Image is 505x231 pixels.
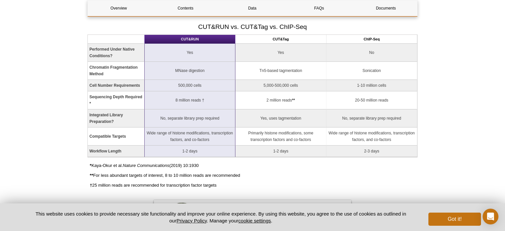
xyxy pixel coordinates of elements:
p: 25 million reads are recommended for transcription factor targets [90,182,418,189]
p: This website uses cookies to provide necessary site functionality and improve your online experie... [24,210,418,224]
div: Open Intercom Messenger [483,209,498,224]
td: 20-50 million reads [326,91,417,109]
td: 5,000-500,000 cells [235,80,326,91]
strong: † [90,183,92,188]
td: Sonication [326,62,417,80]
td: 1-2 days [235,146,326,157]
strong: Chromatin Fragmentation Method [89,65,138,76]
a: Privacy Policy [177,218,207,223]
strong: Performed Under Native Conditions? [89,47,134,58]
td: 1-10 million cells [326,80,417,91]
strong: Compatible Targets [89,134,126,139]
td: Tn5-based tagmentation [235,62,326,80]
th: CUT&RUN [145,35,235,44]
a: Contents [155,0,216,16]
p: For less abundant targets of interest, 8 to 10 million reads are recommended [90,172,418,179]
td: 2-3 days [326,146,417,157]
em: Nature Communications [123,163,169,168]
h2: CUT&RUN vs. CUT&Tag vs. ChIP-Seq [87,22,418,31]
td: MNase digestion [145,62,235,80]
strong: Sequencing Depth Required * [89,95,142,106]
a: Data [221,0,283,16]
td: No [326,44,417,62]
td: Yes [235,44,326,62]
button: Got it! [428,213,481,226]
td: 2 million reads [235,91,326,109]
strong: Cell Number Requirements [89,83,140,88]
td: 500,000 cells [145,80,235,91]
strong: Workflow Length [89,149,121,153]
th: ChIP-Seq [326,35,417,44]
td: Primarily histone modifications, some transcription factors and co-factors [235,127,326,146]
td: Wide range of histone modifications, transcription factors, and co-factors [326,127,417,146]
td: 8 million reads † [145,91,235,109]
a: Overview [88,0,150,16]
button: cookie settings [238,218,271,223]
td: Wide range of histone modifications, transcription factors, and co-factors [145,127,235,146]
td: No, separate library prep required [145,109,235,127]
th: CUT&Tag [235,35,326,44]
td: Yes [145,44,235,62]
td: Yes, uses tagmentation [235,109,326,127]
td: 1-2 days [145,146,235,157]
p: Kaya-Okur et al. (2019) 10:1930 [90,162,418,169]
a: Documents [355,0,417,16]
td: No, separate library prep required [326,109,417,127]
strong: Integrated Library Preparation? [89,113,123,124]
a: FAQs [288,0,350,16]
